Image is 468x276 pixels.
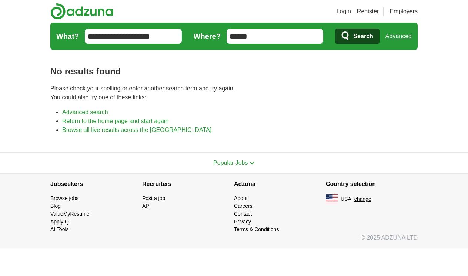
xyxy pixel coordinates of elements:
[50,84,418,102] p: Please check your spelling or enter another search term and try again. You could also try one of ...
[50,219,69,225] a: ApplyIQ
[234,195,248,201] a: About
[385,29,412,44] a: Advanced
[194,31,221,42] label: Where?
[50,65,418,78] h1: No results found
[234,211,252,217] a: Contact
[390,7,418,16] a: Employers
[62,109,108,115] a: Advanced search
[250,162,255,165] img: toggle icon
[142,203,151,209] a: API
[335,29,379,44] button: Search
[213,160,248,166] span: Popular Jobs
[62,118,168,124] a: Return to the home page and start again
[326,194,338,203] img: US flag
[341,195,351,203] span: USA
[234,226,279,232] a: Terms & Conditions
[357,7,379,16] a: Register
[234,219,251,225] a: Privacy
[50,195,78,201] a: Browse jobs
[337,7,351,16] a: Login
[142,195,165,201] a: Post a job
[354,195,371,203] button: change
[50,226,69,232] a: AI Tools
[50,3,113,20] img: Adzuna logo
[326,174,418,194] h4: Country selection
[353,29,373,44] span: Search
[234,203,253,209] a: Careers
[50,203,61,209] a: Blog
[50,211,90,217] a: ValueMyResume
[56,31,79,42] label: What?
[44,233,424,248] div: © 2025 ADZUNA LTD
[62,127,211,133] a: Browse all live results across the [GEOGRAPHIC_DATA]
